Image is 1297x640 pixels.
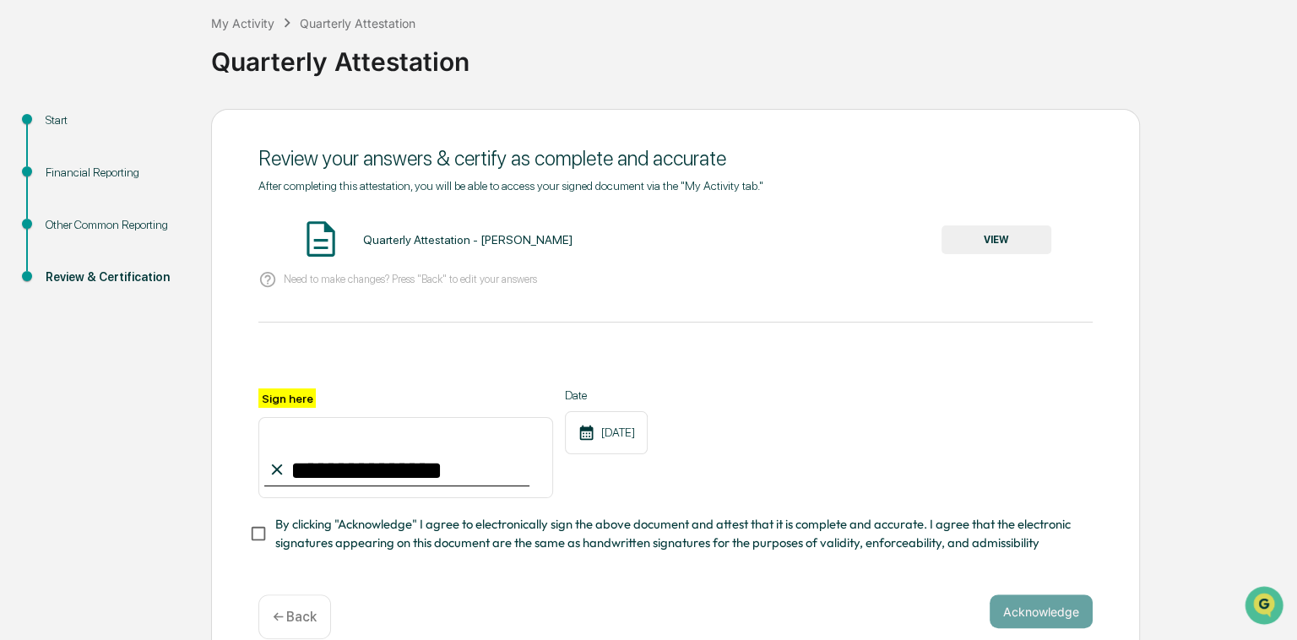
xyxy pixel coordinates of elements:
div: Other Common Reporting [46,216,184,234]
div: Quarterly Attestation [211,33,1289,77]
span: Preclearance [34,212,109,229]
span: Pylon [168,285,204,298]
p: How can we help? [17,35,307,62]
a: 🖐️Preclearance [10,205,116,236]
label: Date [565,388,648,402]
div: Review your answers & certify as complete and accurate [258,146,1093,171]
div: Start [46,111,184,129]
div: Start new chat [57,128,277,145]
span: Data Lookup [34,244,106,261]
button: Acknowledge [990,594,1093,628]
div: We're offline, we'll be back soon [57,145,220,159]
input: Clear [44,76,279,94]
p: Need to make changes? Press "Back" to edit your answers [284,273,537,285]
a: 🔎Data Lookup [10,237,113,268]
div: 🖐️ [17,214,30,227]
a: 🗄️Attestations [116,205,216,236]
div: 🔎 [17,246,30,259]
span: Attestations [139,212,209,229]
label: Sign here [258,388,316,408]
img: 1746055101610-c473b297-6a78-478c-a979-82029cc54cd1 [17,128,47,159]
p: ← Back [273,609,317,625]
div: Quarterly Attestation - [PERSON_NAME] [363,233,573,247]
div: [DATE] [565,411,648,454]
img: Document Icon [300,218,342,260]
div: Quarterly Attestation [300,16,415,30]
div: 🗄️ [122,214,136,227]
span: By clicking "Acknowledge" I agree to electronically sign the above document and attest that it is... [275,515,1079,553]
div: Financial Reporting [46,164,184,182]
a: Powered byPylon [119,285,204,298]
iframe: Open customer support [1243,584,1289,630]
button: Start new chat [287,133,307,154]
div: My Activity [211,16,274,30]
button: VIEW [942,225,1051,254]
span: After completing this attestation, you will be able to access your signed document via the "My Ac... [258,179,763,193]
div: Review & Certification [46,268,184,286]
